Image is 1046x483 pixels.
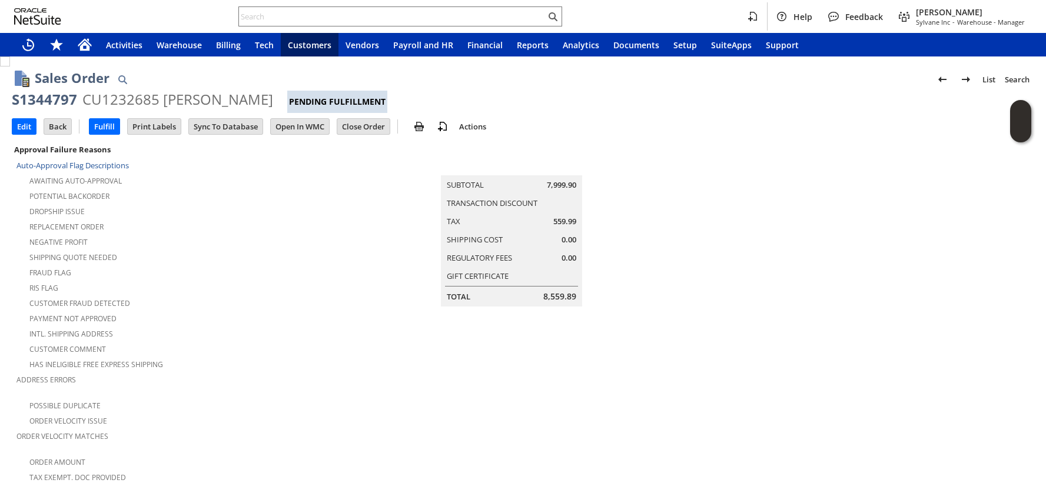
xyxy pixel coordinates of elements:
a: Payroll and HR [386,33,460,56]
a: Subtotal [447,179,484,190]
a: Auto-Approval Flag Descriptions [16,160,129,171]
a: Actions [454,121,491,132]
span: 559.99 [553,216,576,227]
input: Back [44,119,71,134]
a: Recent Records [14,33,42,56]
input: Edit [12,119,36,134]
span: Support [766,39,799,51]
span: Warehouse [157,39,202,51]
div: CU1232685 [PERSON_NAME] [82,90,273,109]
h1: Sales Order [35,68,109,88]
span: Tech [255,39,274,51]
span: Billing [216,39,241,51]
span: Financial [467,39,503,51]
a: Customer Comment [29,344,106,354]
a: Warehouse [150,33,209,56]
a: Gift Certificate [447,271,509,281]
a: Order Velocity Matches [16,431,108,441]
input: Close Order [337,119,390,134]
span: Customers [288,39,331,51]
a: Replacement Order [29,222,104,232]
a: SuiteApps [704,33,759,56]
span: - [952,18,955,26]
a: Total [447,291,470,302]
input: Fulfill [89,119,119,134]
span: 0.00 [562,234,576,245]
a: Dropship Issue [29,206,85,216]
a: Order Amount [29,457,85,467]
img: Previous [935,72,949,86]
svg: Home [78,38,92,52]
a: Vendors [338,33,386,56]
a: Tax [447,216,460,226]
div: Approval Failure Reasons [12,142,348,157]
span: Activities [106,39,142,51]
a: Activities [99,33,150,56]
a: Payment not approved [29,314,117,324]
span: Payroll and HR [393,39,453,51]
span: Oracle Guided Learning Widget. To move around, please hold and drag [1010,122,1031,143]
span: 0.00 [562,252,576,264]
span: Sylvane Inc [916,18,950,26]
span: Setup [673,39,697,51]
a: Billing [209,33,248,56]
a: RIS flag [29,283,58,293]
a: Financial [460,33,510,56]
span: Warehouse - Manager [957,18,1025,26]
a: Awaiting Auto-Approval [29,176,122,186]
a: Intl. Shipping Address [29,329,113,339]
span: Feedback [845,11,883,22]
svg: logo [14,8,61,25]
a: Negative Profit [29,237,88,247]
img: print.svg [412,119,426,134]
span: Reports [517,39,549,51]
a: Possible Duplicate [29,401,101,411]
a: Search [1000,70,1034,89]
a: List [978,70,1000,89]
a: Analytics [556,33,606,56]
div: S1344797 [12,90,77,109]
svg: Search [546,9,560,24]
svg: Recent Records [21,38,35,52]
img: Quick Find [115,72,129,86]
span: [PERSON_NAME] [916,6,1025,18]
div: Shortcuts [42,33,71,56]
a: Regulatory Fees [447,252,512,263]
a: Support [759,33,806,56]
a: Documents [606,33,666,56]
span: Analytics [563,39,599,51]
a: Transaction Discount [447,198,537,208]
span: Vendors [346,39,379,51]
span: 7,999.90 [547,179,576,191]
a: Fraud Flag [29,268,71,278]
input: Sync To Database [189,119,263,134]
a: Address Errors [16,375,76,385]
a: Has Ineligible Free Express Shipping [29,359,163,369]
a: Home [71,33,99,56]
span: 8,559.89 [543,291,576,302]
a: Customers [281,33,338,56]
img: Next [959,72,973,86]
input: Search [239,9,546,24]
a: Tech [248,33,281,56]
span: SuiteApps [711,39,752,51]
input: Print Labels [128,119,181,134]
a: Shipping Cost [447,234,503,245]
a: Order Velocity Issue [29,416,107,426]
div: Pending Fulfillment [287,91,387,113]
a: Customer Fraud Detected [29,298,130,308]
a: Potential Backorder [29,191,109,201]
a: Reports [510,33,556,56]
caption: Summary [441,156,582,175]
span: Documents [613,39,659,51]
a: Setup [666,33,704,56]
iframe: Click here to launch Oracle Guided Learning Help Panel [1010,100,1031,142]
svg: Shortcuts [49,38,64,52]
img: add-record.svg [436,119,450,134]
span: Help [793,11,812,22]
a: Tax Exempt. Doc Provided [29,472,126,482]
a: Shipping Quote Needed [29,252,117,262]
input: Open In WMC [271,119,329,134]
